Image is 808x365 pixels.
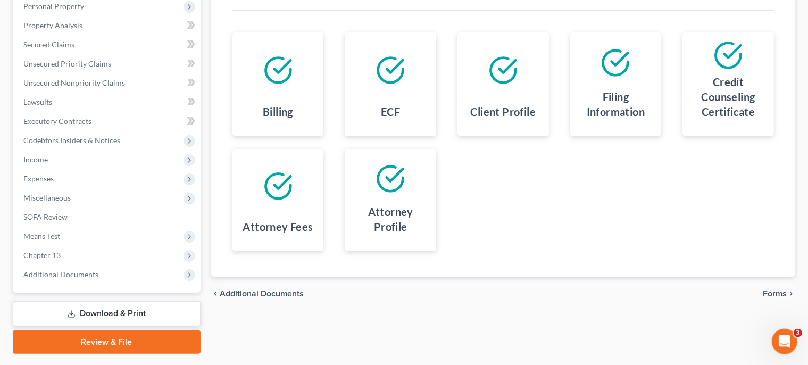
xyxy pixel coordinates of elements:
a: Lawsuits [15,93,201,112]
h4: ECF [381,104,400,119]
span: Unsecured Nonpriority Claims [23,78,125,87]
h4: Client Profile [471,104,536,119]
span: Personal Property [23,2,84,11]
a: Secured Claims [15,35,201,54]
a: Unsecured Nonpriority Claims [15,73,201,93]
span: Forms [763,289,787,298]
span: Codebtors Insiders & Notices [23,136,120,145]
h4: Attorney Profile [353,204,428,234]
span: Additional Documents [23,270,98,279]
a: SOFA Review [15,208,201,227]
span: 3 [794,329,802,337]
span: SOFA Review [23,212,68,221]
span: Secured Claims [23,40,74,49]
a: Review & File [13,330,201,354]
span: Additional Documents [220,289,304,298]
button: Forms chevron_right [763,289,795,298]
a: Download & Print [13,301,201,326]
h4: Filing Information [579,89,653,119]
span: Miscellaneous [23,193,71,202]
a: Executory Contracts [15,112,201,131]
h4: Credit Counseling Certificate [691,74,765,119]
a: chevron_left Additional Documents [211,289,304,298]
h4: Billing [263,104,293,119]
iframe: Intercom live chat [772,329,797,354]
span: Lawsuits [23,97,52,106]
span: Expenses [23,174,54,183]
a: Property Analysis [15,16,201,35]
h4: Attorney Fees [243,219,313,234]
i: chevron_left [211,289,220,298]
span: Executory Contracts [23,117,91,126]
i: chevron_right [787,289,795,298]
span: Income [23,155,48,164]
span: Chapter 13 [23,251,61,260]
span: Property Analysis [23,21,82,30]
span: Means Test [23,231,60,240]
span: Unsecured Priority Claims [23,59,111,68]
a: Unsecured Priority Claims [15,54,201,73]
